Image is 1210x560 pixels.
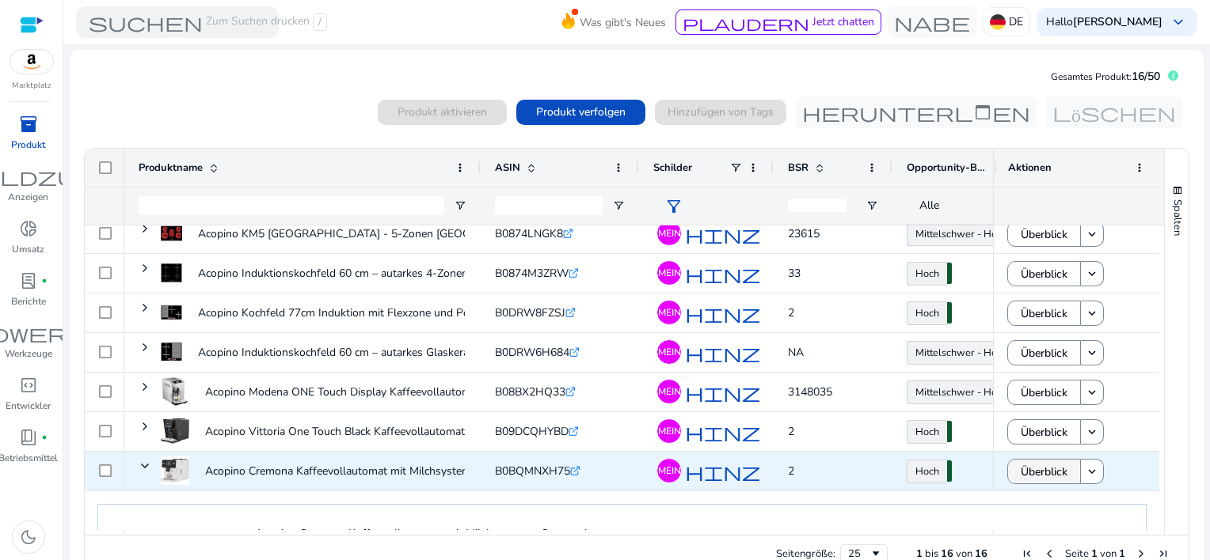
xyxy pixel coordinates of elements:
button: herunterladen [796,96,1037,128]
img: 51W5GC4778L._AC_SR38,50_.jpg [161,338,182,366]
font: Hoch [915,306,939,320]
p: Berichte [11,294,46,308]
b: [PERSON_NAME] [1073,14,1162,29]
img: 31fTH2pTj1L._AC_SR38,50_.jpg [161,259,182,287]
p: Acopino Vittoria One Touch Black Kaffeevollautomat & Espressomaschine... [205,415,577,448]
button: Überblick [1007,261,1081,286]
span: hinzufügen [685,225,866,244]
img: de.svg [990,14,1006,30]
span: 95.63 [947,302,952,324]
span: hinzufügen [685,462,866,481]
mat-icon: keyboard_arrow_down [1085,227,1099,241]
div: Nächste Seite [1135,547,1147,560]
div: Vorherige Seite [1043,547,1056,560]
span: Opportunity-Bewertung [907,161,989,175]
span: / [313,13,327,31]
span: Was gibt's Neues [580,9,666,36]
span: B0874LNGK8 [495,226,563,241]
span: plaudern [683,15,809,31]
span: MEIN [658,229,681,238]
mat-icon: keyboard_arrow_down [1085,267,1099,281]
mat-icon: keyboard_arrow_down [1085,346,1099,360]
img: amazon.svg [10,50,53,74]
img: 31aLTZjMJTL._AC_US100_.jpg [161,456,189,485]
mat-icon: keyboard_arrow_down [1085,425,1099,439]
input: Eingabe des Produktnamen-Filters [139,196,444,215]
span: MEIN [658,308,681,317]
p: Acopino Modena ONE Touch Display Kaffeevollautomat... [205,376,488,408]
span: Überblick [1021,258,1067,290]
span: dark_mode [19,528,38,547]
font: Hoch [915,464,939,479]
button: Überblick [1007,459,1081,484]
span: B0874M3ZRW [495,266,569,281]
button: Filtermenü öffnen [612,199,625,212]
div: Letzte Seite [1157,547,1170,560]
button: Überblick [1007,380,1081,405]
p: Produkt [11,138,45,152]
span: Nabe [894,13,970,32]
button: Überblick [1007,419,1081,445]
img: 412xE5tPVLL._AC_SR38,50_.jpg [161,219,182,248]
span: filter_alt [664,197,683,216]
p: Hallo [1046,17,1162,28]
font: Hoch [915,425,939,439]
p: Acopino Induktionskochfeld 60 cm – autarkes 4-Zonen Glaskeramik... [198,257,538,289]
span: hinzufügen [685,264,866,283]
span: Überblick [1021,218,1067,251]
div: Erste Seite [1021,547,1033,560]
button: Filtermenü öffnen [454,199,466,212]
span: 23615 [788,226,820,241]
span: herunterladen [802,103,1030,122]
span: suchen [89,13,203,32]
span: 2 [788,424,794,439]
span: Jetzt chatten [812,14,874,29]
img: 416OaD6U0DL._AC_SR38,50_.jpg [161,298,182,327]
span: B08BX2HQ33 [495,384,565,399]
button: Filtermenü öffnen [866,199,878,212]
span: fiber_manual_record [41,278,48,284]
span: ASIN [495,161,520,175]
font: Mittelschwer - Hoch [915,346,1007,360]
span: B09DCQHYBD [495,424,569,439]
p: Marktplatz [12,80,51,92]
font: Mittelschwer - Hoch [915,385,1007,399]
mat-icon: keyboard_arrow_down [1085,385,1099,399]
button: Überblick [1007,301,1081,326]
p: Acopino Induktionskochfeld 60 cm – autarkes Glaskeramik Kochfeld... [198,336,540,369]
span: inventory_2 [19,115,38,134]
span: 95.63 [947,421,952,442]
span: Spalten [1170,199,1185,236]
span: Überblick [1021,337,1067,369]
span: MEIN [658,387,681,396]
span: lab_profile [19,271,38,290]
span: Alle [919,198,939,213]
p: Acopino Kochfeld 77cm Induktion mit Flexzone und Power Booster,... [198,297,540,329]
span: 16/50 [1132,69,1160,84]
span: 2 [788,464,794,479]
span: 85.13 [947,263,952,284]
mat-icon: keyboard_arrow_down [1085,464,1099,479]
span: hinzufügen [685,422,866,441]
img: 41z20Pihb-L._AC_US100_.jpg [161,417,189,445]
font: Mittelschwer - Hoch [915,227,1007,241]
span: Überblick [1021,376,1067,409]
span: B0BQMNXH75 [495,464,570,479]
span: MEIN [658,426,681,436]
span: B0DRW6H684 [495,345,569,360]
span: Gesamtes Produkt: [1051,70,1132,83]
span: MEIN [658,268,681,278]
button: Überblick [1007,221,1081,247]
span: hinzufügen [685,343,866,362]
span: Produktname [139,161,203,175]
img: 41syzpDbwKL._AC_US100_.jpg [161,377,189,406]
font: Zum Suchen drücken [206,13,310,31]
span: 33 [788,266,801,281]
mat-icon: keyboard_arrow_down [1085,306,1099,320]
button: Produkt verfolgen [516,100,645,125]
p: Entwickler [6,399,51,413]
span: code_blocks [19,376,38,395]
span: Überblick [1021,297,1067,330]
span: book_4 [19,428,38,447]
span: NA [788,345,804,360]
